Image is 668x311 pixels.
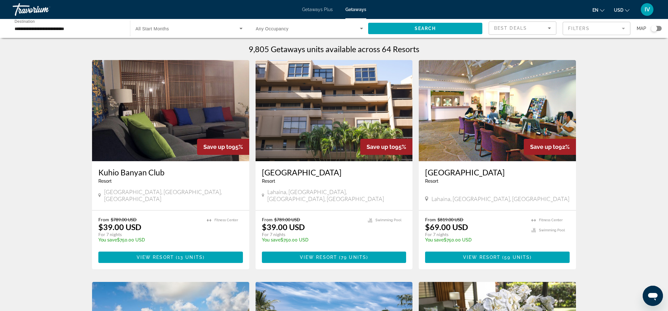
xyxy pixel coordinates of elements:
[360,139,412,155] div: 95%
[337,255,368,260] span: ( )
[104,188,243,202] span: [GEOGRAPHIC_DATA], [GEOGRAPHIC_DATA], [GEOGRAPHIC_DATA]
[249,44,419,54] h1: 9,805 Getaways units available across 64 Resorts
[214,218,238,222] span: Fitness Center
[92,60,249,161] img: 1297I01X.jpg
[262,237,362,242] p: $750.00 USD
[262,168,406,177] a: [GEOGRAPHIC_DATA]
[262,237,281,242] span: You save
[302,7,333,12] a: Getaways Plus
[262,217,273,222] span: From
[345,7,366,12] a: Getaways
[137,255,174,260] span: View Resort
[98,217,109,222] span: From
[614,5,629,15] button: Change currency
[98,232,201,237] p: For 7 nights
[178,255,203,260] span: 13 units
[645,6,650,13] span: IV
[425,237,525,242] p: $750.00 USD
[614,8,623,13] span: USD
[274,217,300,222] span: $789.00 USD
[341,255,366,260] span: 79 units
[262,232,362,237] p: For 7 nights
[98,179,112,184] span: Resort
[15,19,35,23] span: Destination
[367,143,395,150] span: Save up to
[256,60,413,161] img: C612E01X.jpg
[425,168,570,177] a: [GEOGRAPHIC_DATA]
[563,21,630,35] button: Filter
[262,179,275,184] span: Resort
[431,195,569,202] span: Lahaina, [GEOGRAPHIC_DATA], [GEOGRAPHIC_DATA]
[300,255,337,260] span: View Resort
[98,237,201,242] p: $750.00 USD
[98,252,243,263] button: View Resort(13 units)
[494,24,551,32] mat-select: Sort by
[643,286,663,306] iframe: Кнопка запуска окна обмена сообщениями
[262,252,406,263] button: View Resort(79 units)
[135,26,169,31] span: All Start Months
[262,222,305,232] p: $39.00 USD
[504,255,530,260] span: 59 units
[111,217,137,222] span: $789.00 USD
[267,188,406,202] span: Lahaina, [GEOGRAPHIC_DATA], [GEOGRAPHIC_DATA], [GEOGRAPHIC_DATA]
[98,168,243,177] a: Kuhio Banyan Club
[174,255,205,260] span: ( )
[463,255,500,260] span: View Resort
[539,228,565,232] span: Swimming Pool
[425,232,525,237] p: For 7 nights
[539,218,563,222] span: Fitness Center
[425,222,468,232] p: $69.00 USD
[419,60,576,161] img: 2788O01X.jpg
[197,139,249,155] div: 95%
[425,252,570,263] button: View Resort(59 units)
[592,8,598,13] span: en
[637,24,646,33] span: Map
[425,179,438,184] span: Resort
[203,143,232,150] span: Save up to
[524,139,576,155] div: 92%
[500,255,532,260] span: ( )
[368,23,482,34] button: Search
[437,217,463,222] span: $819.00 USD
[375,218,401,222] span: Swimming Pool
[639,3,655,16] button: User Menu
[592,5,604,15] button: Change language
[98,222,141,232] p: $39.00 USD
[256,26,289,31] span: Any Occupancy
[494,26,527,31] span: Best Deals
[98,237,117,242] span: You save
[530,143,559,150] span: Save up to
[13,1,76,18] a: Travorium
[425,237,444,242] span: You save
[415,26,436,31] span: Search
[425,217,436,222] span: From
